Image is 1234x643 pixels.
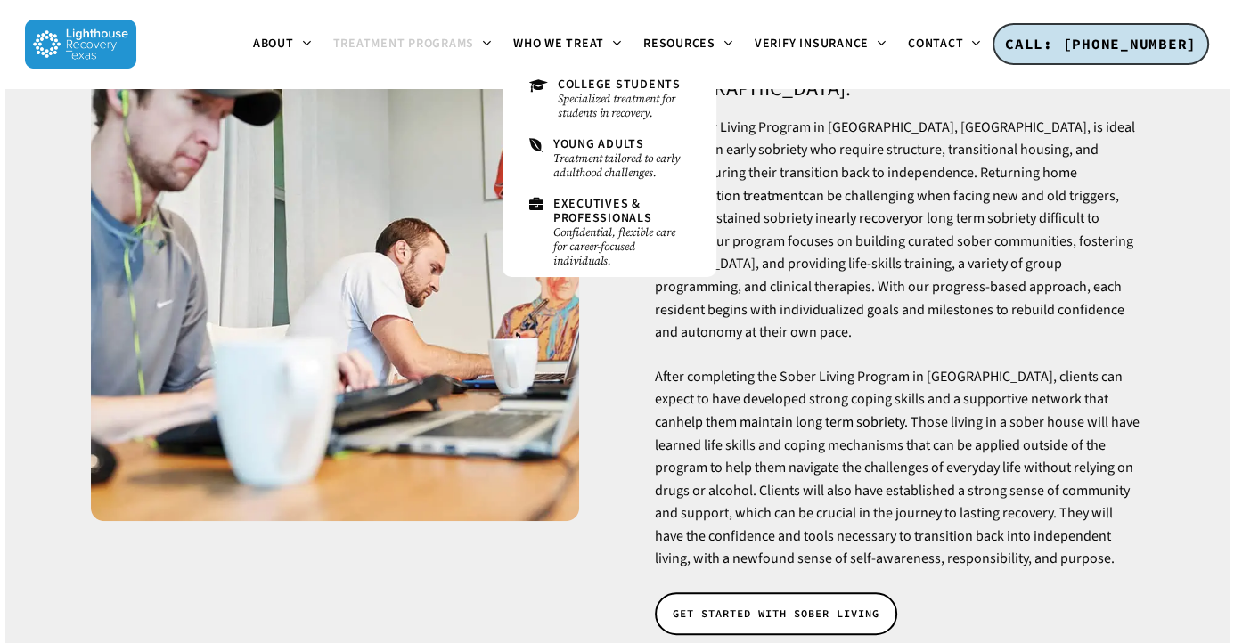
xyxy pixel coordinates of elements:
a: Who We Treat [503,37,633,52]
a: Resources [633,37,744,52]
span: Young Adults [553,135,644,153]
a: GET STARTED WITH SOBER LIVING [655,592,897,635]
a: Treatment Programs [323,37,503,52]
a: Contact [897,37,992,52]
span: Executives & Professionals [553,195,652,226]
small: Treatment tailored to early adulthood challenges. [553,151,690,180]
small: Specialized treatment for students in recovery. [558,92,690,120]
a: College StudentsSpecialized treatment for students in recovery. [520,69,699,129]
p: After completing the Sober Living Program in [GEOGRAPHIC_DATA], clients can expect to have develo... [655,366,1143,571]
span: Who We Treat [513,35,604,53]
a: About [242,37,323,52]
a: Executives & ProfessionalsConfidential, flexible care for career-focused individuals. [520,189,699,277]
span: CALL: [PHONE_NUMBER] [1005,35,1197,53]
span: About [253,35,294,53]
span: College Students [558,76,681,94]
a: addiction treatment [683,186,803,206]
span: Treatment Programs [333,35,475,53]
a: CALL: [PHONE_NUMBER] [993,23,1209,66]
span: Contact [908,35,963,53]
a: Young AdultsTreatment tailored to early adulthood challenges. [520,129,699,189]
a: Verify Insurance [744,37,897,52]
a: early recovery [827,208,911,228]
img: Lighthouse Recovery Texas [25,20,136,69]
span: GET STARTED WITH SOBER LIVING [673,605,879,623]
p: Our Sober Living Program in [GEOGRAPHIC_DATA], [GEOGRAPHIC_DATA], is ideal for those in early sob... [655,117,1143,366]
a: help them maintain long term sobriety [676,412,904,432]
span: Resources [643,35,715,53]
span: Verify Insurance [755,35,869,53]
small: Confidential, flexible care for career-focused individuals. [553,225,690,268]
